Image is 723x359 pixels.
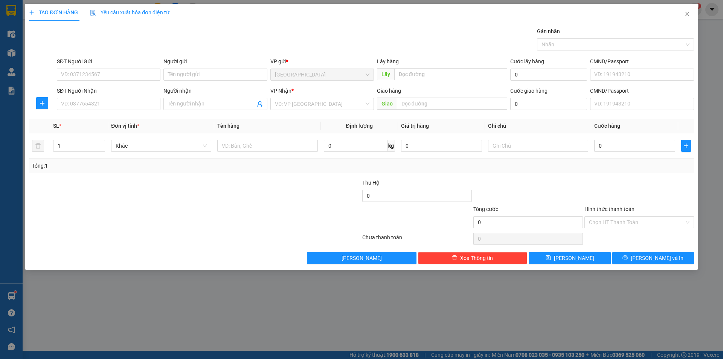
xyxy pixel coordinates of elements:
label: Gán nhãn [537,28,560,34]
span: delete [452,255,457,261]
span: Thu Hộ [362,180,380,186]
span: [PERSON_NAME] [554,254,594,262]
button: delete [32,140,44,152]
span: [PERSON_NAME] [342,254,382,262]
button: plus [681,140,691,152]
button: printer[PERSON_NAME] và In [612,252,694,264]
span: Tên hàng [217,123,239,129]
input: VD: Bàn, Ghế [217,140,317,152]
span: user-add [257,101,263,107]
label: Hình thức thanh toán [584,206,635,212]
span: close [684,11,690,17]
span: save [546,255,551,261]
span: SL [53,123,59,129]
span: TẠO ĐƠN HÀNG [29,9,78,15]
span: Giao [377,98,397,110]
div: SĐT Người Gửi [57,57,160,66]
span: Lấy [377,68,394,80]
span: Khác [116,140,207,151]
button: deleteXóa Thông tin [418,252,528,264]
label: Cước lấy hàng [510,58,544,64]
div: Người nhận [163,87,267,95]
input: Cước lấy hàng [510,69,587,81]
span: Yêu cầu xuất hóa đơn điện tử [90,9,169,15]
span: plus [37,100,48,106]
input: Dọc đường [394,68,507,80]
div: VP gửi [270,57,374,66]
div: Tổng: 1 [32,162,279,170]
span: VP Nhận [270,88,291,94]
button: [PERSON_NAME] [307,252,416,264]
input: Cước giao hàng [510,98,587,110]
th: Ghi chú [485,119,591,133]
img: icon [90,10,96,16]
span: kg [387,140,395,152]
div: CMND/Passport [590,87,694,95]
span: Định lượng [346,123,373,129]
div: Chưa thanh toán [361,233,473,246]
span: Đơn vị tính [111,123,139,129]
span: plus [29,10,34,15]
span: Giao hàng [377,88,401,94]
button: Close [677,4,698,25]
div: Người gửi [163,57,267,66]
label: Cước giao hàng [510,88,548,94]
button: plus [36,97,48,109]
span: Lấy hàng [377,58,399,64]
span: Tổng cước [473,206,498,212]
span: plus [682,143,691,149]
button: save[PERSON_NAME] [529,252,610,264]
div: CMND/Passport [590,57,694,66]
input: Dọc đường [397,98,507,110]
span: Đà Lạt [275,69,369,80]
span: printer [622,255,628,261]
input: 0 [401,140,482,152]
div: SĐT Người Nhận [57,87,160,95]
input: Ghi Chú [488,140,588,152]
span: Cước hàng [594,123,620,129]
span: Giá trị hàng [401,123,429,129]
span: Xóa Thông tin [460,254,493,262]
span: [PERSON_NAME] và In [631,254,683,262]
